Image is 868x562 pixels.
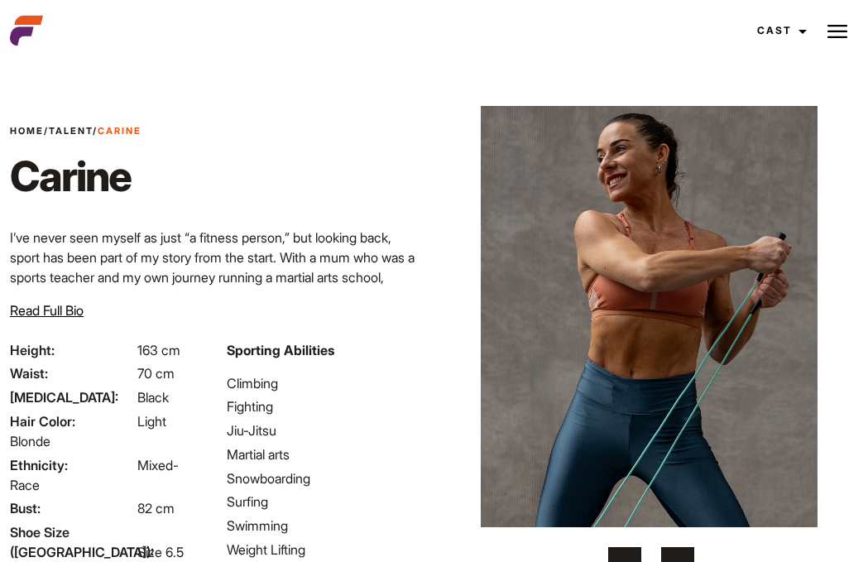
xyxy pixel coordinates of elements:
span: Black [137,389,169,406]
h1: Carine [10,151,141,201]
span: 82 cm [137,500,175,516]
img: cropped-aefm-brand-fav-22-square.png [10,14,43,47]
li: Weight Lifting [227,540,424,560]
a: Cast [742,8,817,53]
span: Light Blonde [10,413,166,449]
li: Jiu-Jitsu [227,420,424,440]
li: Martial arts [227,444,424,464]
a: Home [10,125,44,137]
strong: Carine [98,125,141,137]
button: Read Full Bio [10,300,84,320]
li: Swimming [227,516,424,536]
img: Burger icon [827,22,847,41]
span: Ethnicity: [10,455,134,475]
span: 163 cm [137,342,180,358]
span: Size 6.5 [137,544,184,560]
span: Mixed-Race [10,457,179,493]
strong: Sporting Abilities [227,342,334,358]
span: Bust: [10,498,134,518]
span: [MEDICAL_DATA]: [10,387,134,407]
span: Shoe Size ([GEOGRAPHIC_DATA]): [10,522,134,562]
span: 70 cm [137,365,175,382]
span: / / [10,124,141,138]
p: I’ve never seen myself as just “a fitness person,” but looking back, sport has been part of my st... [10,228,424,387]
a: Talent [49,125,93,137]
li: Snowboarding [227,468,424,488]
li: Surfing [227,492,424,512]
span: Read Full Bio [10,302,84,319]
span: Height: [10,340,134,360]
li: Climbing [227,373,424,393]
span: Waist: [10,363,134,383]
li: Fighting [227,396,424,416]
span: Hair Color: [10,411,134,431]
